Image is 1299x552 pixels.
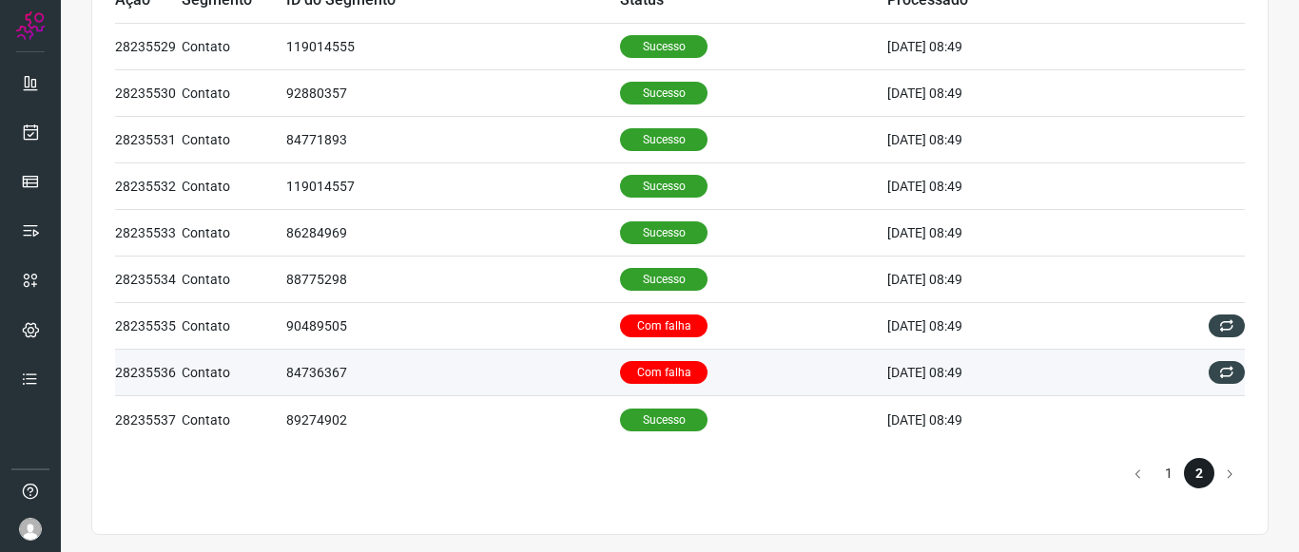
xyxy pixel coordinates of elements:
[620,82,708,105] p: Sucesso
[182,24,286,70] td: Contato
[1184,458,1214,488] li: page 2
[620,128,708,151] p: Sucesso
[1154,458,1184,488] li: page 1
[286,210,620,257] td: 86284969
[887,117,1134,163] td: [DATE] 08:49
[115,210,182,257] td: 28235533
[286,117,620,163] td: 84771893
[620,221,708,244] p: Sucesso
[887,70,1134,117] td: [DATE] 08:49
[19,518,42,541] img: avatar-user-boy.jpg
[620,361,708,384] p: Com falha
[1214,458,1245,488] button: Go to next page
[286,303,620,350] td: 90489505
[887,24,1134,70] td: [DATE] 08:49
[620,314,708,337] p: Com falha
[887,303,1134,350] td: [DATE] 08:49
[115,303,182,350] td: 28235535
[620,268,708,291] p: Sucesso
[286,163,620,210] td: 119014557
[182,303,286,350] td: Contato
[115,396,182,443] td: 28235537
[887,350,1134,396] td: [DATE] 08:49
[620,35,708,58] p: Sucesso
[115,163,182,210] td: 28235532
[16,11,45,40] img: Logo
[887,396,1134,443] td: [DATE] 08:49
[115,117,182,163] td: 28235531
[1123,458,1154,488] button: Go to previous page
[182,350,286,396] td: Contato
[115,70,182,117] td: 28235530
[286,24,620,70] td: 119014555
[182,70,286,117] td: Contato
[887,210,1134,257] td: [DATE] 08:49
[286,396,620,443] td: 89274902
[286,257,620,303] td: 88775298
[115,24,182,70] td: 28235529
[115,257,182,303] td: 28235534
[887,163,1134,210] td: [DATE] 08:49
[286,350,620,396] td: 84736367
[620,409,708,431] p: Sucesso
[620,175,708,198] p: Sucesso
[286,70,620,117] td: 92880357
[887,257,1134,303] td: [DATE] 08:49
[182,210,286,257] td: Contato
[182,117,286,163] td: Contato
[182,396,286,443] td: Contato
[115,350,182,396] td: 28235536
[182,257,286,303] td: Contato
[182,163,286,210] td: Contato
